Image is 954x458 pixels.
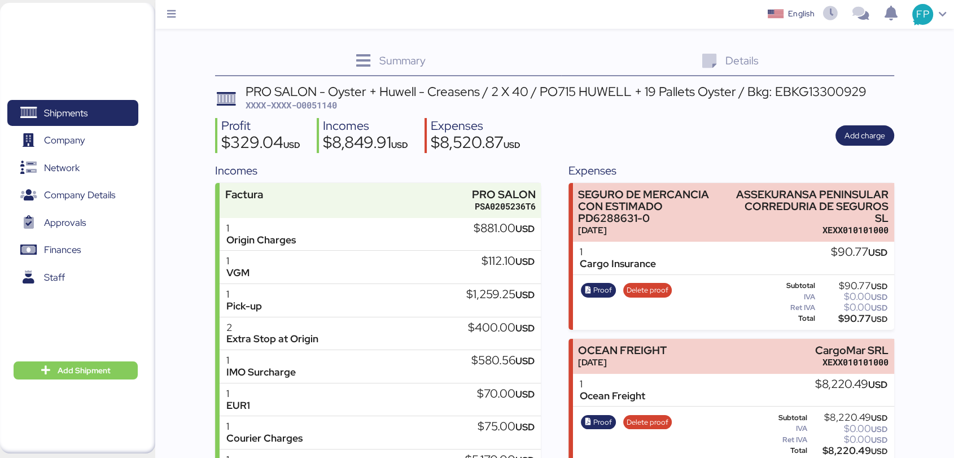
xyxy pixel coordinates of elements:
[226,255,250,267] div: 1
[730,189,889,224] div: ASSEKURANSA PENINSULAR CORREDURIA DE SEGUROS SL
[391,139,408,150] span: USD
[765,293,815,301] div: IVA
[14,361,138,380] button: Add Shipment
[246,99,337,111] span: XXXX-XXXX-O0051140
[871,435,887,445] span: USD
[515,289,534,301] span: USD
[473,223,534,235] div: $881.00
[515,421,534,433] span: USD
[7,182,138,208] a: Company Details
[817,282,887,290] div: $90.77
[226,388,250,400] div: 1
[323,118,408,134] div: Incomes
[226,289,262,300] div: 1
[831,246,887,259] div: $90.77
[58,364,111,377] span: Add Shipment
[765,425,807,433] div: IVA
[580,258,656,270] div: Cargo Insurance
[431,134,520,154] div: $8,520.87
[578,224,725,236] div: [DATE]
[627,284,668,296] span: Delete proof
[809,447,887,455] div: $8,220.49
[809,435,887,444] div: $0.00
[472,200,536,212] div: PSA0205236T6
[725,53,759,68] span: Details
[627,416,668,429] span: Delete proof
[515,388,534,400] span: USD
[765,447,807,455] div: Total
[472,189,536,200] div: PRO SALON
[515,322,534,334] span: USD
[44,269,65,286] span: Staff
[226,421,303,433] div: 1
[871,303,887,313] span: USD
[623,283,672,298] button: Delete proof
[246,85,867,98] div: PRO SALON - Oyster + Huwell - Creasens / 2 X 40 / PO715 HUWELL + 19 Pallets Oyster / Bkg: EBKG133...
[44,132,85,149] span: Company
[7,100,138,126] a: Shipments
[730,224,889,236] div: XEXX010101000
[226,400,250,412] div: EUR1
[568,162,894,179] div: Expenses
[226,223,296,234] div: 1
[578,356,667,368] div: [DATE]
[871,446,887,456] span: USD
[379,53,426,68] span: Summary
[578,189,725,224] div: SEGURO DE MERCANCIA CON ESTIMADO PD6288631-0
[44,215,86,231] span: Approvals
[578,344,667,356] div: OCEAN FREIGHT
[871,424,887,434] span: USD
[809,413,887,422] div: $8,220.49
[871,292,887,302] span: USD
[515,223,534,235] span: USD
[226,433,303,444] div: Courier Charges
[809,425,887,433] div: $0.00
[868,378,887,391] span: USD
[765,436,807,444] div: Ret IVA
[44,160,80,176] span: Network
[7,264,138,290] a: Staff
[623,415,672,430] button: Delete proof
[765,414,807,422] div: Subtotal
[871,281,887,291] span: USD
[481,255,534,268] div: $112.10
[868,246,887,259] span: USD
[476,388,534,400] div: $70.00
[226,333,318,345] div: Extra Stop at Origin
[815,356,889,368] div: XEXX010101000
[504,139,520,150] span: USD
[226,267,250,279] div: VGM
[817,303,887,312] div: $0.00
[7,128,138,154] a: Company
[471,355,534,367] div: $580.56
[431,118,520,134] div: Expenses
[581,283,616,298] button: Proof
[221,118,300,134] div: Profit
[477,421,534,433] div: $75.00
[515,255,534,268] span: USD
[226,367,296,378] div: IMO Surcharge
[817,315,887,323] div: $90.77
[593,416,612,429] span: Proof
[466,289,534,301] div: $1,259.25
[581,415,616,430] button: Proof
[44,187,115,203] span: Company Details
[283,139,300,150] span: USD
[44,242,81,258] span: Finances
[467,322,534,334] div: $400.00
[7,155,138,181] a: Network
[580,378,645,390] div: 1
[817,293,887,301] div: $0.00
[916,7,929,21] span: FP
[44,105,87,121] span: Shipments
[580,246,656,258] div: 1
[226,355,296,367] div: 1
[815,378,887,391] div: $8,220.49
[226,234,296,246] div: Origin Charges
[7,210,138,235] a: Approvals
[162,5,181,24] button: Menu
[226,322,318,334] div: 2
[871,413,887,423] span: USD
[844,129,885,142] span: Add charge
[221,134,300,154] div: $329.04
